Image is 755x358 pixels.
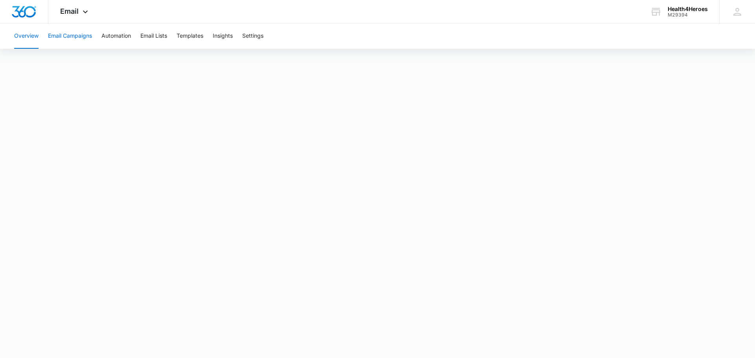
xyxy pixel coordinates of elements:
button: Settings [242,24,263,49]
span: Email [60,7,79,15]
div: account id [668,12,708,18]
div: account name [668,6,708,12]
button: Overview [14,24,39,49]
button: Automation [101,24,131,49]
button: Email Campaigns [48,24,92,49]
button: Templates [177,24,203,49]
button: Email Lists [140,24,167,49]
button: Insights [213,24,233,49]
